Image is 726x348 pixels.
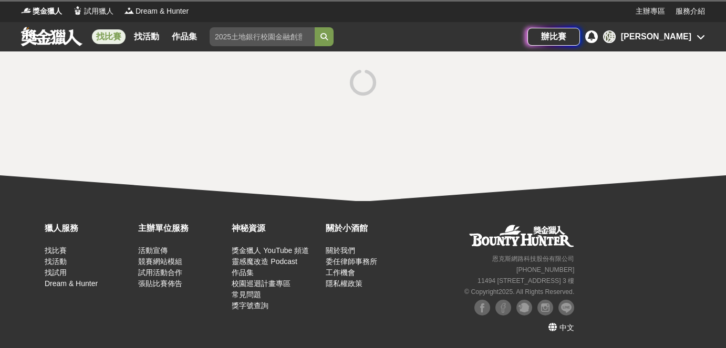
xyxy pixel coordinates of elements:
[326,246,355,255] a: 關於我們
[464,288,574,296] small: © Copyright 2025 . All Rights Reserved.
[45,257,67,266] a: 找活動
[168,29,201,44] a: 作品集
[516,266,574,273] small: [PHONE_NUMBER]
[232,301,268,310] a: 獎字號查詢
[636,6,665,17] a: 主辦專區
[92,29,126,44] a: 找比賽
[232,279,291,288] a: 校園巡迴計畫專區
[33,6,62,17] span: 獎金獵人
[232,222,320,235] div: 神秘資源
[232,257,297,266] a: 靈感魔改造 Podcast
[516,300,532,315] img: Plurk
[474,300,490,315] img: Facebook
[537,300,553,315] img: Instagram
[45,279,98,288] a: Dream & Hunter
[45,268,67,277] a: 找試用
[603,30,616,43] div: 陳
[138,222,226,235] div: 主辦單位服務
[326,268,355,277] a: 工作機會
[558,300,574,315] img: LINE
[527,28,580,46] a: 辦比賽
[45,222,133,235] div: 獵人服務
[124,5,134,16] img: Logo
[72,6,113,17] a: Logo試用獵人
[124,6,189,17] a: LogoDream & Hunter
[326,279,362,288] a: 隱私權政策
[210,27,315,46] input: 2025土地銀行校園金融創意挑戰賽：從你出發 開啟智慧金融新頁
[21,5,32,16] img: Logo
[138,268,182,277] a: 試用活動合作
[326,222,414,235] div: 關於小酒館
[45,246,67,255] a: 找比賽
[130,29,163,44] a: 找活動
[138,257,182,266] a: 競賽網站模組
[621,30,691,43] div: [PERSON_NAME]
[84,6,113,17] span: 試用獵人
[136,6,189,17] span: Dream & Hunter
[232,290,261,299] a: 常見問題
[138,279,182,288] a: 張貼比賽佈告
[559,323,574,332] span: 中文
[232,246,309,255] a: 獎金獵人 YouTube 頻道
[492,255,574,262] small: 恩克斯網路科技股份有限公司
[495,300,511,315] img: Facebook
[478,277,574,284] small: 11494 [STREET_ADDRESS] 3 樓
[232,268,254,277] a: 作品集
[138,246,168,255] a: 活動宣傳
[326,257,377,266] a: 委任律師事務所
[676,6,705,17] a: 服務介紹
[72,5,83,16] img: Logo
[21,6,62,17] a: Logo獎金獵人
